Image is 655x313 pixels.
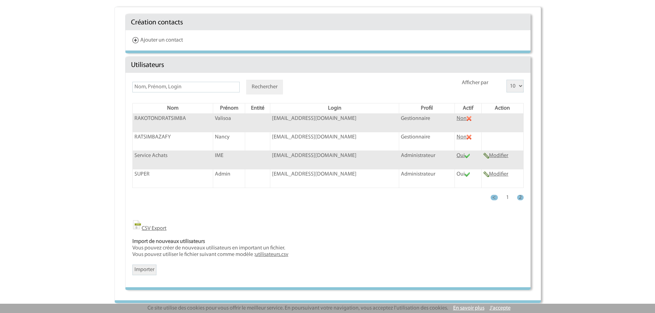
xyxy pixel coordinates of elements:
[132,169,213,188] td: SUPER
[132,151,213,169] td: Service Achats
[399,169,455,188] td: Administrateur
[255,252,288,257] a: utilisateurs.csv
[457,116,471,121] a: Non
[132,82,240,92] input: Nom, Prénom, Login
[272,153,357,158] span: [EMAIL_ADDRESS][DOMAIN_NAME]
[132,37,183,43] a: Ajouter un contact
[491,195,498,200] a: <
[132,238,524,245] h2: Import de nouveaux utilisateurs
[213,103,245,114] th: Prénom
[462,80,488,98] span: Afficher par
[457,134,471,140] a: Non
[482,103,523,114] th: Action
[483,153,508,158] a: Modifier
[467,116,471,121] img: Activer l'utilisateur
[132,114,213,132] td: RAKOTONDRATSIMBA
[132,251,524,258] p: Vous pouvez utiliser le fichier suivant comme modèle :
[506,195,509,200] a: 1
[132,37,140,43] img: Add.png
[125,57,531,73] div: Utilisateurs
[467,135,471,139] img: Activer l'utilisateur
[132,265,156,275] input: Importer
[399,114,455,132] td: Gestionnaire
[245,103,270,114] th: Entité
[465,172,470,177] img: active.gif
[213,151,245,169] td: IME
[148,305,448,311] span: Ce site utilise des cookies pour vous offrir le meilleur service. En poursuivant votre navigation...
[213,169,245,188] td: Admin
[399,103,455,114] th: Profil
[455,169,482,188] td: Oui
[483,153,489,158] img: Modifier.png
[272,116,357,121] span: [EMAIL_ADDRESS][DOMAIN_NAME]
[132,226,167,231] a: CSV Export
[483,171,489,177] img: Modifier.png
[465,154,470,158] img: active.gif
[399,151,455,169] td: Administrateur
[132,245,524,251] p: Vous pouvez créer de nouveaux utilisateurs en important un fichier.
[272,171,357,177] span: [EMAIL_ADDRESS][DOMAIN_NAME]
[490,305,511,311] a: J'accepte
[270,103,399,114] th: Login
[132,220,142,230] img: Export
[246,80,283,94] button: Rechercher
[455,103,482,114] th: Actif
[125,14,531,30] div: Création contacts
[517,195,524,200] a: 2
[483,171,508,177] a: Modifier
[457,153,470,158] a: Oui
[399,132,455,151] td: Gestionnaire
[132,103,213,114] th: Nom
[132,132,213,151] td: RATSIMBAZAFY
[272,134,357,140] span: [EMAIL_ADDRESS][DOMAIN_NAME]
[213,132,245,151] td: Nancy
[453,305,484,311] a: En savoir plus
[213,114,245,132] td: Valisoa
